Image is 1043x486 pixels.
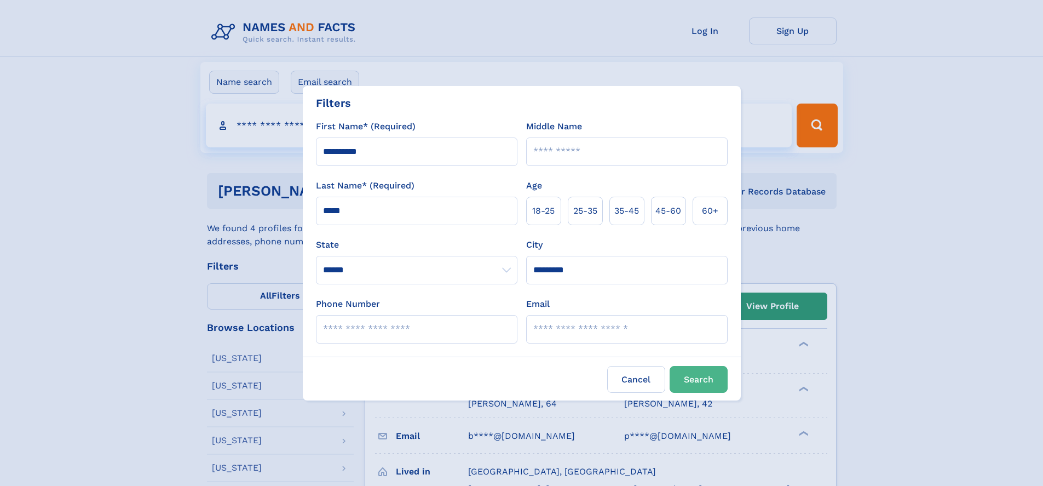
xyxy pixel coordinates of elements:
[655,204,681,218] span: 45‑60
[316,298,380,311] label: Phone Number
[532,204,555,218] span: 18‑25
[526,120,582,133] label: Middle Name
[607,366,665,393] label: Cancel
[614,204,639,218] span: 35‑45
[526,179,542,192] label: Age
[573,204,597,218] span: 25‑35
[316,120,416,133] label: First Name* (Required)
[670,366,728,393] button: Search
[316,95,351,111] div: Filters
[526,238,543,251] label: City
[526,298,550,311] label: Email
[702,204,718,218] span: 60+
[316,179,414,192] label: Last Name* (Required)
[316,238,517,251] label: State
